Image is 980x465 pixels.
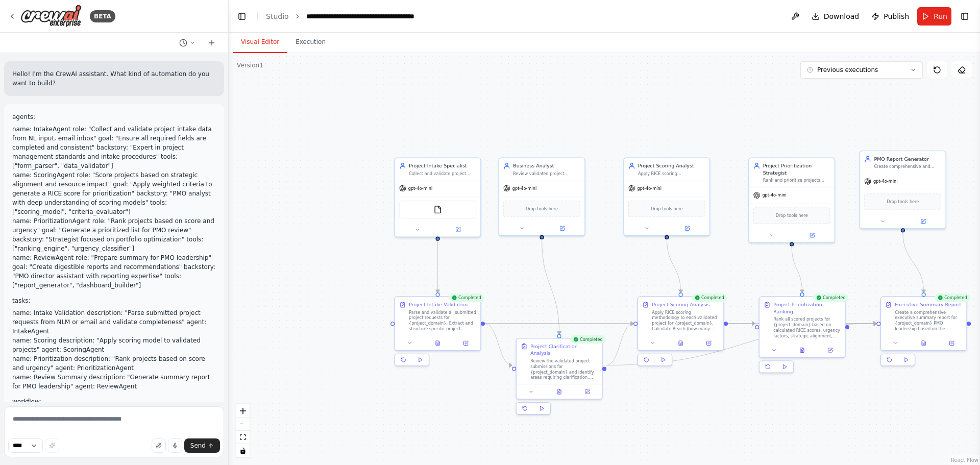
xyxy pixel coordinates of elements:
[516,338,603,418] div: CompletedProject Clarification AnalysisReview the validated project submissions for {project_doma...
[236,404,250,418] button: zoom in
[236,431,250,444] button: fit view
[788,247,805,292] g: Edge from 3e6fb7ee-bdc5-4d41-a298-21d88a4f9c54 to dede7948-c241-478e-95a8-15e2f7ec7008
[606,320,633,369] g: Edge from 94824eb3-a6a3-4868-859e-5706461c2627 to 91a1df0f-3960-4e61-a31c-281b0219f109
[408,186,432,191] span: gpt-4o-mini
[773,316,841,339] div: Rank all scored projects for {project_domain} based on calculated RICE scores, urgency factors, s...
[409,301,468,308] div: Project Intake Validation
[513,170,580,176] div: Review validated project submissions for {project_domain} and generate targeted clarifying questi...
[152,438,166,453] button: Upload files
[12,170,216,216] p: name: ScoringAgent role: "Score projects based on strategic alignment and resource impact" goal: ...
[666,339,696,347] button: View output
[499,158,585,236] div: Business AnalystReview validated project submissions for {project_domain} and generate targeted c...
[233,32,287,53] button: Visual Editor
[395,158,481,237] div: Project Intake SpecialistCollect and validate project intake data from various inputs including n...
[867,7,913,26] button: Publish
[638,170,705,176] div: Apply RICE scoring methodology (Reach, Impact, Confidence, Effort) and other weighted criteria to...
[184,438,220,453] button: Send
[895,301,961,308] div: Executive Summary Report
[606,320,876,369] g: Edge from 94824eb3-a6a3-4868-859e-5706461c2627 to 2f198482-4751-4b2b-ab77-91a16a19dafc
[874,155,941,162] div: PMO Report Generator
[12,69,216,88] p: Hello! I'm the CrewAI assistant. What kind of automation do you want to build?
[873,179,897,184] span: gpt-4o-mini
[652,301,710,308] div: Project Scoring Analysis
[12,296,216,305] p: tasks:
[763,178,830,183] div: Rank and prioritize projects based on calculated scores, urgency factors, and portfolio optimizat...
[824,11,860,21] span: Download
[12,216,216,253] p: name: PrioritizationAgent role: "Rank projects based on score and urgency" goal: "Generate a prio...
[545,387,574,396] button: View output
[692,293,727,302] div: Completed
[817,66,878,74] span: Previous executions
[759,297,846,376] div: CompletedProject Prioritization RankingRank all scored projects for {project_domain} based on cal...
[575,387,599,396] button: Open in side panel
[236,404,250,457] div: React Flow controls
[409,162,476,169] div: Project Intake Specialist
[807,7,864,26] button: Download
[880,297,967,369] div: CompletedExecutive Summary ReportCreate a comprehensive executive summary report for {project_dom...
[235,9,249,23] button: Hide left sidebar
[12,373,216,391] p: name: Review Summary description: "Generate summary report for PMO leadership" agent: ReviewAgent
[958,9,972,23] button: Show right sidebar
[668,224,707,232] button: Open in side panel
[895,309,962,332] div: Create a comprehensive executive summary report for {project_domain} PMO leadership based on the ...
[433,205,442,213] img: FileReadTool
[788,346,817,354] button: View output
[623,158,710,236] div: Project Scoring AnalystApply RICE scoring methodology (Reach, Impact, Confidence, Effort) and oth...
[266,11,414,21] nav: breadcrumb
[951,457,978,463] a: React Flow attribution
[287,32,334,53] button: Execution
[697,339,721,347] button: Open in side panel
[513,162,580,169] div: Business Analyst
[813,293,848,302] div: Completed
[748,158,835,243] div: Project Prioritization StrategistRank and prioritize projects based on calculated scores, urgency...
[454,339,478,347] button: Open in side panel
[168,438,182,453] button: Click to speak your automation idea
[849,320,876,327] g: Edge from dede7948-c241-478e-95a8-15e2f7ec7008 to 2f198482-4751-4b2b-ab77-91a16a19dafc
[570,335,605,344] div: Completed
[935,293,970,302] div: Completed
[190,442,206,450] span: Send
[762,192,786,198] span: gpt-4o-mini
[899,232,927,292] g: Edge from 8d50f48d-e409-4f71-9735-093c8195d3d2 to 2f198482-4751-4b2b-ab77-91a16a19dafc
[20,5,82,28] img: Logo
[12,308,216,336] p: name: Intake Validation description: "Parse submitted project requests from NLM or email and vali...
[530,343,598,357] div: Project Clarification Analysis
[12,253,216,290] p: name: ReviewAgent role: "Prepare summary for PMO leadership" goal: "Create digestible reports and...
[409,309,476,332] div: Parse and validate all submitted project requests for {project_domain}. Extract and structure spe...
[543,224,582,232] button: Open in side panel
[237,61,263,69] div: Version 1
[395,297,481,369] div: CompletedProject Intake ValidationParse and validate all submitted project requests for {project_...
[917,7,951,26] button: Run
[90,10,115,22] div: BETA
[12,354,216,373] p: name: Prioritization description: "Rank projects based on score and urgency" agent: Prioritizatio...
[485,320,876,327] g: Edge from e39ba662-8752-43f0-a4a6-48cdc5c9a5b6 to 2f198482-4751-4b2b-ab77-91a16a19dafc
[887,199,919,206] span: Drop tools here
[538,239,563,334] g: Edge from ae8128ff-4822-4e8d-a2c6-640588faf956 to 94824eb3-a6a3-4868-859e-5706461c2627
[818,346,842,354] button: Open in side panel
[449,293,484,302] div: Completed
[526,205,558,212] span: Drop tools here
[652,309,719,332] div: Apply RICE scoring methodology to each validated project for {project_domain}. Calculate Reach (h...
[638,186,661,191] span: gpt-4o-mini
[728,320,876,327] g: Edge from 91a1df0f-3960-4e61-a31c-281b0219f109 to 2f198482-4751-4b2b-ab77-91a16a19dafc
[485,320,512,369] g: Edge from e39ba662-8752-43f0-a4a6-48cdc5c9a5b6 to 94824eb3-a6a3-4868-859e-5706461c2627
[204,37,220,49] button: Start a new chat
[12,125,216,170] p: name: IntakeAgent role: "Collect and validate project intake data from NL input, email inbox" goa...
[423,339,453,347] button: View output
[12,112,216,121] p: agents:
[793,231,832,239] button: Open in side panel
[874,164,941,169] div: Create comprehensive and digestible summary reports and executive dashboards for {project_domain}...
[236,444,250,457] button: toggle interactivity
[860,151,946,229] div: PMO Report GeneratorCreate comprehensive and digestible summary reports and executive dashboards ...
[512,186,536,191] span: gpt-4o-mini
[266,12,289,20] a: Studio
[638,162,705,169] div: Project Scoring Analyst
[800,61,923,79] button: Previous executions
[651,205,683,212] span: Drop tools here
[12,336,216,354] p: name: Scoring description: "Apply scoring model to validated projects" agent: ScoringAgent
[45,438,59,453] button: Improve this prompt
[776,212,808,219] span: Drop tools here
[638,297,724,369] div: CompletedProject Scoring AnalysisApply RICE scoring methodology to each validated project for {pr...
[773,301,841,315] div: Project Prioritization Ranking
[438,226,478,234] button: Open in side panel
